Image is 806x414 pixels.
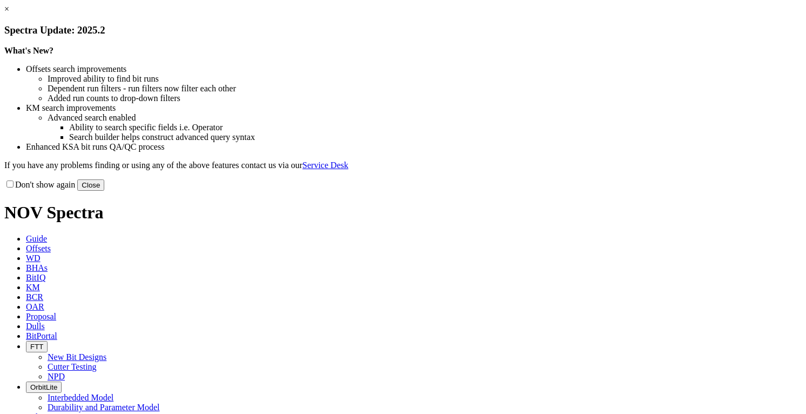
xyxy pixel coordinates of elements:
li: Offsets search improvements [26,64,802,74]
a: × [4,4,9,14]
li: Search builder helps construct advanced query syntax [69,132,802,142]
span: BHAs [26,263,48,272]
a: Interbedded Model [48,393,113,402]
strong: What's New? [4,46,53,55]
h3: Spectra Update: 2025.2 [4,24,802,36]
span: BitIQ [26,273,45,282]
p: If you have any problems finding or using any of the above features contact us via our [4,161,802,170]
span: Proposal [26,312,56,321]
label: Don't show again [4,180,75,189]
span: BitPortal [26,331,57,340]
li: Improved ability to find bit runs [48,74,802,84]
span: WD [26,253,41,263]
button: Close [77,179,104,191]
li: Added run counts to drop-down filters [48,94,802,103]
span: KM [26,283,40,292]
li: Dependent run filters - run filters now filter each other [48,84,802,94]
li: KM search improvements [26,103,802,113]
li: Enhanced KSA bit runs QA/QC process [26,142,802,152]
span: BCR [26,292,43,302]
a: Service Desk [303,161,348,170]
span: Dulls [26,322,45,331]
span: Guide [26,234,47,243]
a: New Bit Designs [48,352,106,362]
li: Advanced search enabled [48,113,802,123]
span: OrbitLite [30,383,57,391]
a: Durability and Parameter Model [48,403,160,412]
span: Offsets [26,244,51,253]
h1: NOV Spectra [4,203,802,223]
a: NPD [48,372,65,381]
li: Ability to search specific fields i.e. Operator [69,123,802,132]
span: OAR [26,302,44,311]
span: FTT [30,343,43,351]
a: Cutter Testing [48,362,97,371]
input: Don't show again [6,181,14,188]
